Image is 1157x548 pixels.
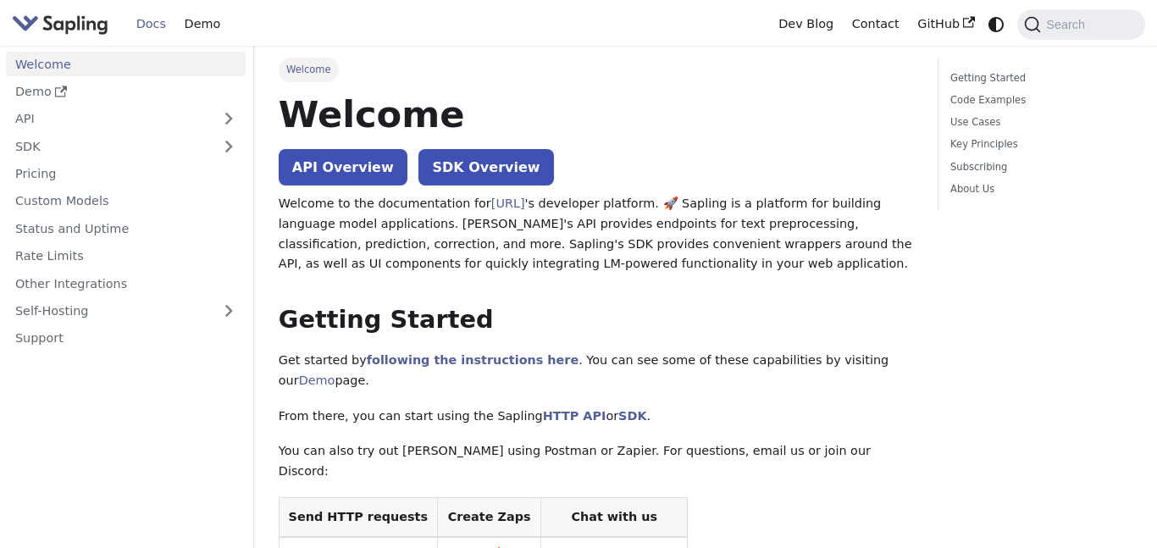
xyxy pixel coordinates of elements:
[367,353,578,367] a: following the instructions here
[1017,9,1144,40] button: Search (Command+K)
[437,497,541,537] th: Create Zaps
[6,52,246,76] a: Welcome
[6,244,246,268] a: Rate Limits
[769,11,842,37] a: Dev Blog
[279,58,339,81] span: Welcome
[127,11,175,37] a: Docs
[6,189,246,213] a: Custom Models
[279,305,913,335] h2: Getting Started
[279,149,407,185] a: API Overview
[618,409,646,423] a: SDK
[279,91,913,137] h1: Welcome
[984,12,1009,36] button: Switch between dark and light mode (currently system mode)
[279,58,913,81] nav: Breadcrumbs
[299,374,335,387] a: Demo
[843,11,909,37] a: Contact
[6,162,246,186] a: Pricing
[6,134,212,158] a: SDK
[950,159,1127,175] a: Subscribing
[175,11,230,37] a: Demo
[212,134,246,158] button: Expand sidebar category 'SDK'
[541,497,688,537] th: Chat with us
[950,92,1127,108] a: Code Examples
[908,11,983,37] a: GitHub
[279,194,913,274] p: Welcome to the documentation for 's developer platform. 🚀 Sapling is a platform for building lang...
[543,409,606,423] a: HTTP API
[6,271,246,296] a: Other Integrations
[950,114,1127,130] a: Use Cases
[279,497,437,537] th: Send HTTP requests
[950,70,1127,86] a: Getting Started
[12,12,108,36] img: Sapling.ai
[6,326,246,351] a: Support
[279,441,913,482] p: You can also try out [PERSON_NAME] using Postman or Zapier. For questions, email us or join our D...
[12,12,114,36] a: Sapling.aiSapling.ai
[950,136,1127,152] a: Key Principles
[6,216,246,241] a: Status and Uptime
[212,107,246,131] button: Expand sidebar category 'API'
[6,299,246,324] a: Self-Hosting
[6,107,212,131] a: API
[418,149,553,185] a: SDK Overview
[279,351,913,391] p: Get started by . You can see some of these capabilities by visiting our page.
[491,197,525,210] a: [URL]
[950,181,1127,197] a: About Us
[6,80,246,104] a: Demo
[279,407,913,427] p: From there, you can start using the Sapling or .
[1041,18,1095,31] span: Search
